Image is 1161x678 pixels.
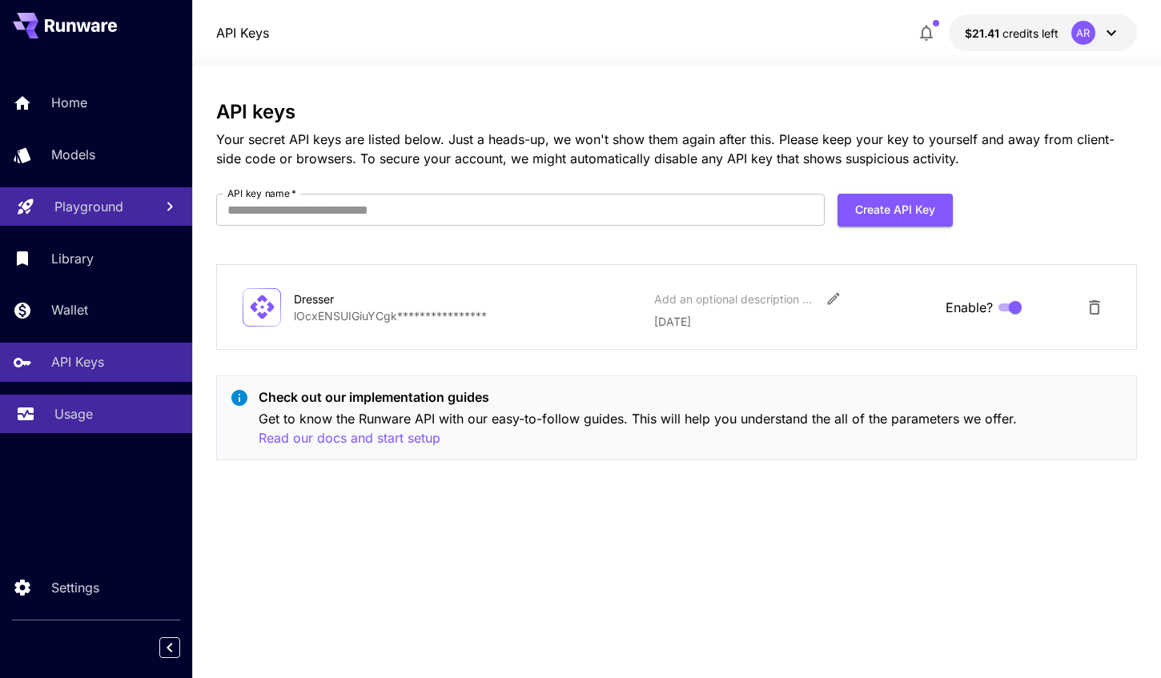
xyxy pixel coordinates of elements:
div: AR [1071,21,1095,45]
button: Create API Key [838,194,953,227]
div: Add an optional description or comment [654,291,814,307]
p: Settings [51,578,99,597]
button: Read our docs and start setup [259,428,440,448]
a: API Keys [216,23,269,42]
p: API Keys [51,352,104,371]
p: Wallet [51,300,88,319]
nav: breadcrumb [216,23,269,42]
p: Check out our implementation guides [259,387,1123,407]
span: credits left [1002,26,1059,40]
span: $21.41 [965,26,1002,40]
div: $21.4129 [965,25,1059,42]
p: Home [51,93,87,112]
p: Library [51,249,94,268]
div: Collapse sidebar [171,633,192,662]
h3: API keys [216,101,1137,123]
p: Your secret API keys are listed below. Just a heads-up, we won't show them again after this. Plea... [216,130,1137,168]
button: Collapse sidebar [159,637,180,658]
span: Enable? [946,298,993,317]
label: API key name [227,187,296,200]
p: Models [51,145,95,164]
button: Edit [819,284,848,313]
p: [DATE] [654,313,933,330]
button: Delete API Key [1079,291,1111,323]
div: Dresser [294,291,454,307]
p: Usage [54,404,93,423]
p: Playground [54,197,123,216]
p: Get to know the Runware API with our easy-to-follow guides. This will help you understand the all... [259,409,1123,448]
button: $21.4129AR [949,14,1137,51]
